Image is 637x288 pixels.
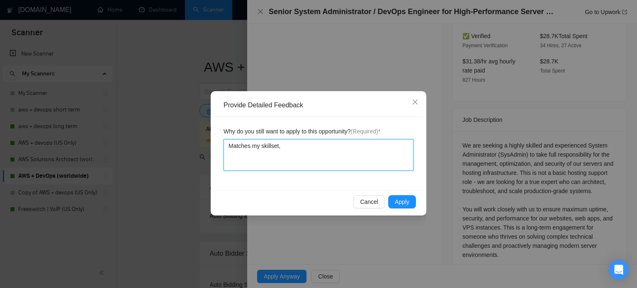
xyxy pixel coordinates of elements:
span: close [412,99,418,105]
span: Apply [395,197,409,206]
span: Why do you still want to apply to this opportunity? [224,127,380,136]
textarea: Matches my skillset, [224,139,413,171]
span: Cancel [360,197,378,206]
div: Provide Detailed Feedback [224,101,419,110]
span: (Required) [351,128,378,135]
button: Cancel [353,195,385,208]
div: Open Intercom Messenger [609,260,629,280]
button: Close [404,91,426,114]
button: Apply [388,195,416,208]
